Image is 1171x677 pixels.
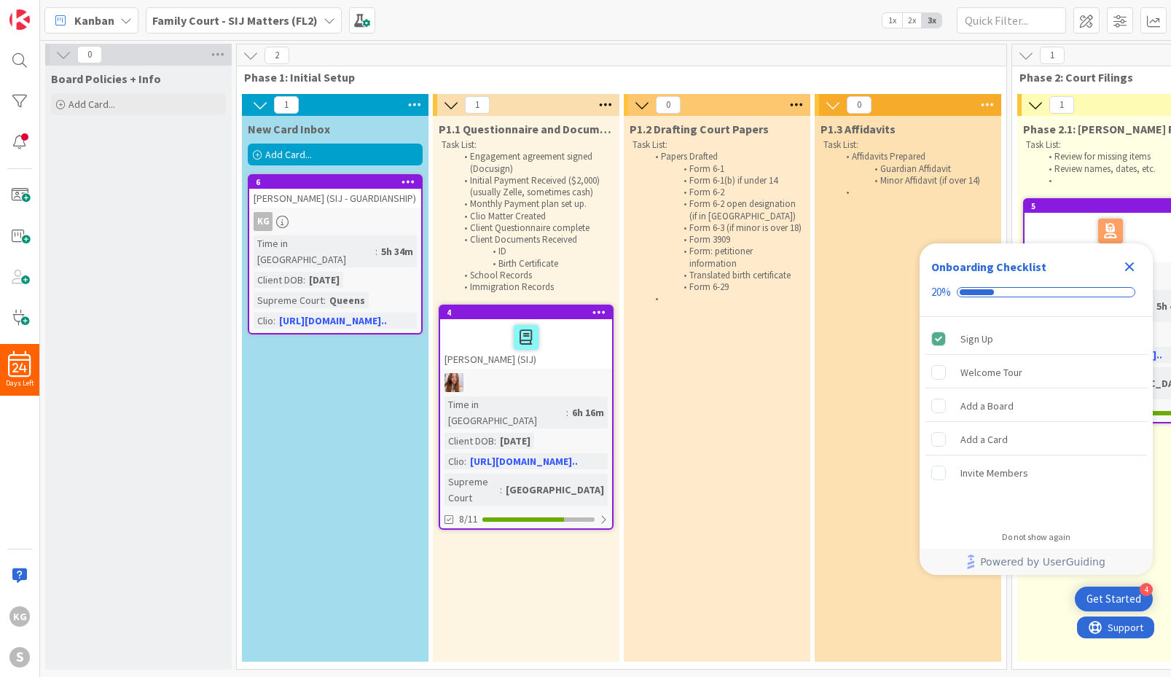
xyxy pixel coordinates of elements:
div: Time in [GEOGRAPHIC_DATA] [444,396,566,428]
span: 24 [12,363,27,373]
li: Guardian Affidavit [838,163,993,175]
div: Time in [GEOGRAPHIC_DATA] [254,235,375,267]
div: Supreme Court [254,292,324,308]
div: [DATE] [496,433,534,449]
span: : [464,453,466,469]
span: 3x [922,13,941,28]
li: Engagement agreement signed (Docusign) [456,151,611,175]
div: 6h 16m [568,404,608,420]
span: 0 [847,96,872,114]
div: Invite Members [960,464,1028,482]
span: P1.1 Questionnaire and Documents [439,122,614,136]
span: 0 [77,46,102,63]
span: Board Policies + Info [51,71,161,86]
div: Checklist items [920,317,1153,522]
li: Birth Certificate [456,258,611,270]
div: Queens [326,292,369,308]
li: Form 6-3 (if minor is over 18) [647,222,802,234]
span: : [566,404,568,420]
li: Form: petitioner information [647,246,802,270]
span: : [324,292,326,308]
div: KG [254,212,273,231]
span: Phase 1: Initial Setup [244,70,988,85]
span: 1 [1040,47,1065,64]
li: Client Documents Received [456,234,611,246]
div: 4 [447,308,612,318]
div: 4 [1140,583,1153,596]
li: Clio Matter Created [456,211,611,222]
div: 6[PERSON_NAME] (SIJ - GUARDIANSHIP) [249,176,421,208]
a: [URL][DOMAIN_NAME].. [279,314,387,327]
span: Add Card... [68,98,115,111]
p: Task List: [633,139,802,151]
div: Clio [444,453,464,469]
span: 1 [465,96,490,114]
li: Immigration Records [456,281,611,293]
span: : [273,313,275,329]
div: Checklist Container [920,243,1153,575]
li: Monthly Payment plan set up. [456,198,611,210]
li: Form 6-2 open designation (if in [GEOGRAPHIC_DATA]) [647,198,802,222]
li: Initial Payment Received ($2,000) (usually Zelle, sometimes cash) [456,175,611,199]
div: Close Checklist [1118,255,1141,278]
li: Client Questionnaire complete [456,222,611,234]
a: 6[PERSON_NAME] (SIJ - GUARDIANSHIP)KGTime in [GEOGRAPHIC_DATA]:5h 34mClient DOB:[DATE]Supreme Cou... [248,174,423,334]
div: Welcome Tour is incomplete. [925,356,1147,388]
li: Form 6-2 [647,187,802,198]
li: Minor Affidavit (if over 14) [838,175,993,187]
b: Family Court - SIJ Matters (FL2) [152,13,318,28]
div: [PERSON_NAME] (SIJ - GUARDIANSHIP) [249,189,421,208]
li: Form 3909 [647,234,802,246]
div: 6 [249,176,421,189]
li: Papers Drafted [647,151,802,163]
div: Onboarding Checklist [931,258,1046,275]
div: [DATE] [305,272,343,288]
input: Quick Filter... [957,7,1066,34]
li: ID [456,246,611,257]
div: Supreme Court [444,474,500,506]
span: Kanban [74,12,114,29]
span: 2 [265,47,289,64]
div: Add a Board [960,397,1014,415]
li: Form 6-1(b) if under 14 [647,175,802,187]
div: 5h 34m [377,243,417,259]
div: 4 [440,306,612,319]
div: Sign Up [960,330,993,348]
div: Get Started [1086,592,1141,606]
span: : [375,243,377,259]
div: Footer [920,549,1153,575]
span: Support [31,2,66,20]
span: New Card Inbox [248,122,330,136]
span: 8/11 [459,512,478,527]
div: Add a Card [960,431,1008,448]
span: 1 [1049,96,1074,114]
li: Translated birth certificate [647,270,802,281]
div: Open Get Started checklist, remaining modules: 4 [1075,587,1153,611]
div: Checklist progress: 20% [931,286,1141,299]
a: Powered by UserGuiding [927,549,1145,575]
a: 4[PERSON_NAME] (SIJ)ARTime in [GEOGRAPHIC_DATA]:6h 16mClient DOB:[DATE]Clio:[URL][DOMAIN_NAME]..S... [439,305,614,530]
span: 2x [902,13,922,28]
span: : [303,272,305,288]
span: : [500,482,502,498]
div: Clio [254,313,273,329]
span: P1.2 Drafting Court Papers [630,122,769,136]
div: Client DOB [254,272,303,288]
div: Welcome Tour [960,364,1022,381]
div: KG [9,606,30,627]
a: [URL][DOMAIN_NAME].. [470,455,578,468]
div: 20% [931,286,951,299]
img: Visit kanbanzone.com [9,9,30,30]
div: S [9,647,30,668]
li: Form 6-29 [647,281,802,293]
div: Do not show again [1002,531,1070,543]
div: 4[PERSON_NAME] (SIJ) [440,306,612,369]
span: : [494,433,496,449]
div: AR [440,373,612,392]
span: 1 [274,96,299,114]
div: Sign Up is complete. [925,323,1147,355]
img: AR [444,373,463,392]
span: 0 [656,96,681,114]
li: Form 6-1 [647,163,802,175]
li: Affidavits Prepared [838,151,993,163]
